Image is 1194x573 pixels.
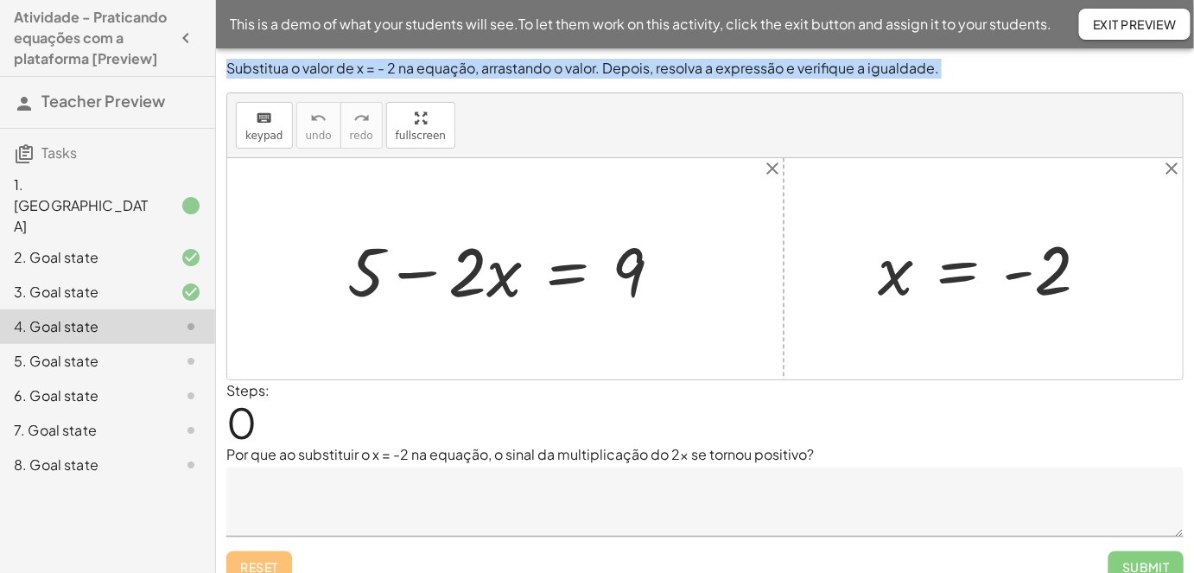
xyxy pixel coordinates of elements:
[226,396,257,449] span: 0
[236,102,293,149] button: keyboardkeypad
[14,316,153,337] div: 4. Goal state
[181,282,201,302] i: Task finished and correct.
[1079,9,1191,40] button: Exit Preview
[181,316,201,337] i: Task not started.
[1162,158,1183,179] i: close
[226,381,270,399] label: Steps:
[762,158,783,179] i: close
[296,102,341,149] button: undoundo
[14,385,153,406] div: 6. Goal state
[226,59,1184,79] p: Substitua o valor de x = - 2 na equação, arrastando o valor. Depois, resolva a expressão e verifi...
[41,91,165,111] span: Teacher Preview
[14,175,153,237] div: 1. [GEOGRAPHIC_DATA]
[245,130,283,142] span: keypad
[396,130,446,142] span: fullscreen
[181,455,201,475] i: Task not started.
[14,455,153,475] div: 8. Goal state
[14,247,153,268] div: 2. Goal state
[350,130,373,142] span: redo
[306,130,332,142] span: undo
[762,158,783,185] button: close
[310,108,327,129] i: undo
[181,385,201,406] i: Task not started.
[256,108,272,129] i: keyboard
[14,351,153,372] div: 5. Goal state
[181,420,201,441] i: Task not started.
[230,14,1051,35] span: This is a demo of what your students will see. To let them work on this activity, click the exit ...
[340,102,383,149] button: redoredo
[14,7,170,69] h4: Atividade - Praticando equações com a plataforma [Preview]
[14,420,153,441] div: 7. Goal state
[181,351,201,372] i: Task not started.
[1093,16,1177,32] span: Exit Preview
[226,444,1184,465] p: Por que ao substituir o x = -2 na equação, o sinal da multiplicação do 2x se tornou positivo?
[1162,158,1183,185] button: close
[181,247,201,268] i: Task finished and correct.
[181,195,201,216] i: Task finished.
[41,143,77,162] span: Tasks
[14,282,153,302] div: 3. Goal state
[353,108,370,129] i: redo
[386,102,455,149] button: fullscreen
